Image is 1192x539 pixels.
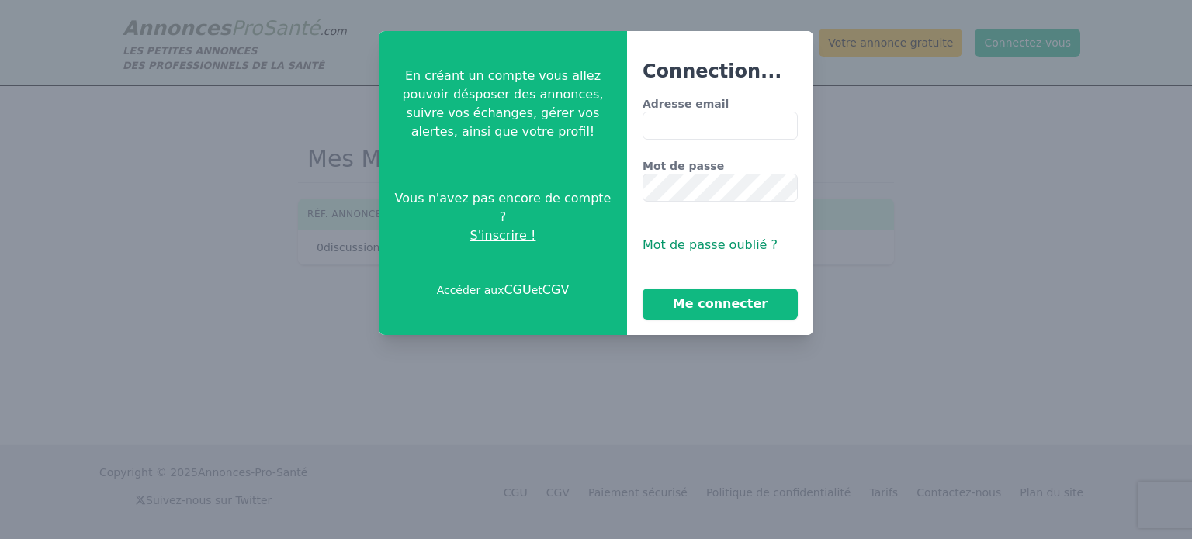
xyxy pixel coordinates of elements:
p: En créant un compte vous allez pouvoir désposer des annonces, suivre vos échanges, gérer vos aler... [391,67,615,141]
h3: Connection... [643,59,798,84]
label: Adresse email [643,96,798,112]
span: Vous n'avez pas encore de compte ? [391,189,615,226]
span: Mot de passe oublié ? [643,237,778,252]
button: Me connecter [643,289,798,320]
p: Accéder aux et [437,281,570,299]
span: S'inscrire ! [470,226,536,245]
a: CGV [542,282,570,297]
label: Mot de passe [643,158,798,174]
a: CGU [504,282,531,297]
